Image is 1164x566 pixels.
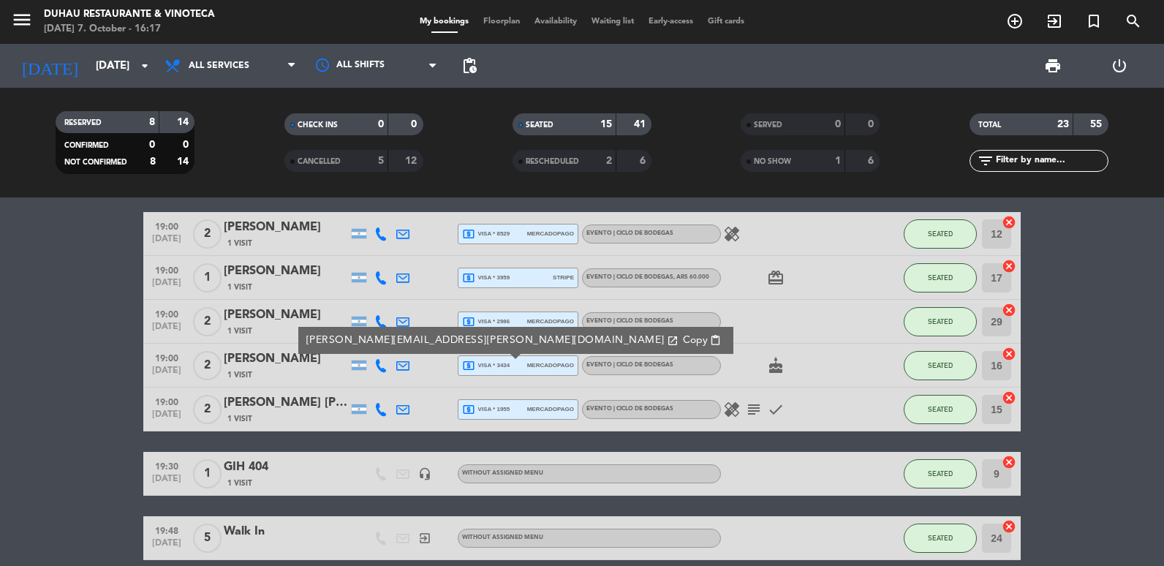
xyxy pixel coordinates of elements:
[1002,455,1016,469] i: cancel
[378,156,384,166] strong: 5
[227,478,252,489] span: 1 Visit
[928,230,953,238] span: SEATED
[904,307,977,336] button: SEATED
[64,159,127,166] span: NOT CONFIRMED
[553,273,574,282] span: stripe
[298,158,341,165] span: CANCELLED
[928,361,953,369] span: SEATED
[634,119,649,129] strong: 41
[149,117,155,127] strong: 8
[1046,12,1063,30] i: exit_to_app
[177,117,192,127] strong: 14
[527,404,574,414] span: mercadopago
[461,57,478,75] span: pending_actions
[11,9,33,36] button: menu
[1002,519,1016,534] i: cancel
[667,335,679,347] i: open_in_new
[1002,303,1016,317] i: cancel
[1125,12,1142,30] i: search
[306,332,679,349] a: [PERSON_NAME][EMAIL_ADDRESS][PERSON_NAME][DOMAIN_NAME]open_in_new
[224,218,348,237] div: [PERSON_NAME]
[148,521,185,538] span: 19:48
[227,238,252,249] span: 1 Visit
[64,142,109,149] span: CONFIRMED
[586,274,709,280] span: EVENTO | CICLO DE BODEGAS
[64,119,102,127] span: RESERVED
[148,474,185,491] span: [DATE]
[928,534,953,542] span: SEATED
[224,350,348,369] div: [PERSON_NAME]
[193,459,222,488] span: 1
[584,18,641,26] span: Waiting list
[641,18,700,26] span: Early-access
[298,121,338,129] span: CHECK INS
[1002,215,1016,230] i: cancel
[868,119,877,129] strong: 0
[11,50,88,82] i: [DATE]
[606,156,612,166] strong: 2
[928,469,953,478] span: SEATED
[700,18,752,26] span: Gift cards
[193,524,222,553] span: 5
[412,18,476,26] span: My bookings
[978,121,1001,129] span: TOTAL
[1044,57,1062,75] span: print
[462,403,510,416] span: visa * 1955
[462,403,475,416] i: local_atm
[148,349,185,366] span: 19:00
[767,269,785,287] i: card_giftcard
[527,229,574,238] span: mercadopago
[224,262,348,281] div: [PERSON_NAME]
[527,317,574,326] span: mercadopago
[754,158,791,165] span: NO SHOW
[904,524,977,553] button: SEATED
[462,359,475,372] i: local_atm
[977,152,994,170] i: filter_list
[723,225,741,243] i: healing
[148,217,185,234] span: 19:00
[600,119,612,129] strong: 15
[148,538,185,555] span: [DATE]
[462,315,475,328] i: local_atm
[754,121,782,129] span: SERVED
[193,307,222,336] span: 2
[405,156,420,166] strong: 12
[586,406,673,412] span: EVENTO | CICLO DE BODEGAS
[928,273,953,282] span: SEATED
[476,18,527,26] span: Floorplan
[148,261,185,278] span: 19:00
[1006,12,1024,30] i: add_circle_outline
[526,121,553,129] span: SEATED
[150,156,156,167] strong: 8
[462,315,510,328] span: visa * 2986
[193,351,222,380] span: 2
[767,401,785,418] i: check
[224,522,348,541] div: Walk In
[904,459,977,488] button: SEATED
[904,263,977,293] button: SEATED
[227,282,252,293] span: 1 Visit
[835,156,841,166] strong: 1
[1002,347,1016,361] i: cancel
[745,401,763,418] i: subject
[193,219,222,249] span: 2
[683,333,708,348] span: Copy
[1086,44,1154,88] div: LOG OUT
[1090,119,1105,129] strong: 55
[710,335,721,346] span: content_paste
[148,457,185,474] span: 19:30
[462,535,543,540] span: Without assigned menu
[193,263,222,293] span: 1
[44,22,215,37] div: [DATE] 7. October - 16:17
[462,227,510,241] span: visa * 8529
[462,271,510,284] span: visa * 3959
[378,119,384,129] strong: 0
[148,278,185,295] span: [DATE]
[835,119,841,129] strong: 0
[148,366,185,382] span: [DATE]
[224,393,348,412] div: [PERSON_NAME] [PERSON_NAME]
[227,369,252,381] span: 1 Visit
[1057,119,1069,129] strong: 23
[224,458,348,477] div: GIH 404
[148,410,185,426] span: [DATE]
